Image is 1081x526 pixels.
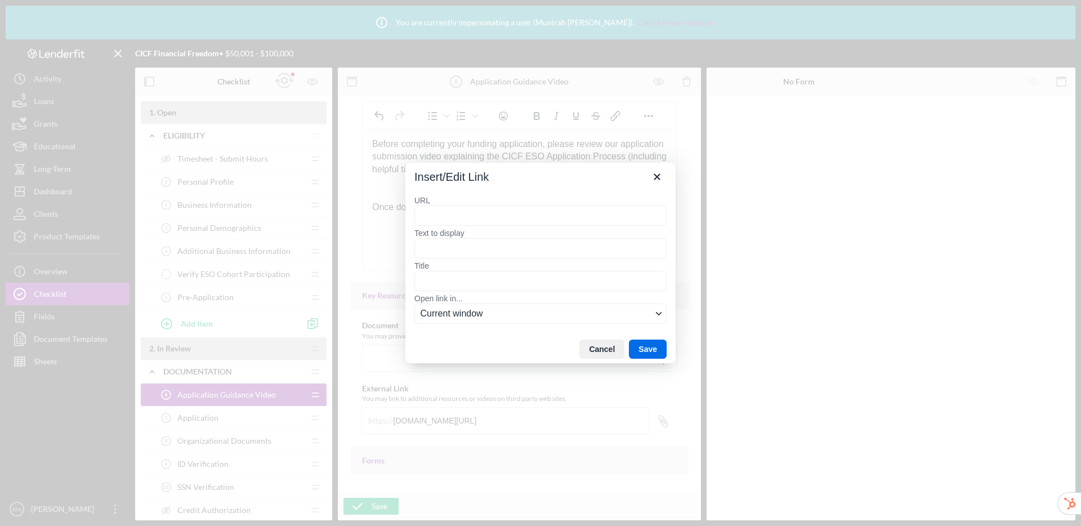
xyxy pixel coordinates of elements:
[9,9,304,47] div: Before completing your funding application, please review our application submission video explai...
[579,340,624,359] button: Cancel
[647,167,667,186] button: Close
[414,195,667,206] label: URL
[629,340,667,359] button: Save
[9,9,304,84] body: Rich Text Area. Press ALT-0 for help.
[414,170,489,184] div: Insert/Edit Link
[414,261,667,271] label: Title
[414,304,667,324] button: Open link in...
[421,307,652,320] span: Current window
[9,72,304,84] div: Once done, please fill out the form.
[414,293,667,304] label: Open link in...
[414,228,667,238] label: Text to display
